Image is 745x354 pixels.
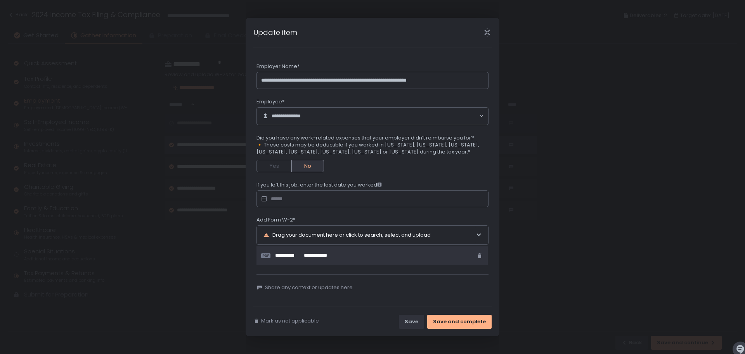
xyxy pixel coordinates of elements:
button: Mark as not applicable [253,317,319,324]
button: Yes [256,160,291,172]
button: Save [399,315,424,329]
span: If you left this job, enter the last date you worked [256,181,382,188]
div: Save [405,318,418,325]
div: Save and complete [433,318,486,325]
div: Close [475,28,499,37]
button: Save and complete [427,315,492,329]
button: No [291,160,324,172]
span: 🔸 These costs may be deductible if you worked in [US_STATE], [US_STATE], [US_STATE], [US_STATE], ... [256,141,489,155]
input: Datepicker input [256,190,489,208]
span: Did you have any work-related expenses that your employer didn’t reimburse you for? [256,134,489,141]
span: Share any context or updates here [265,284,353,291]
h1: Update item [253,27,297,38]
span: Add Form W-2* [256,216,295,223]
span: Employer Name* [256,63,300,70]
span: Mark as not applicable [261,317,319,324]
div: Search for option [257,108,488,125]
span: Employee* [256,98,284,105]
input: Search for option [304,112,479,120]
